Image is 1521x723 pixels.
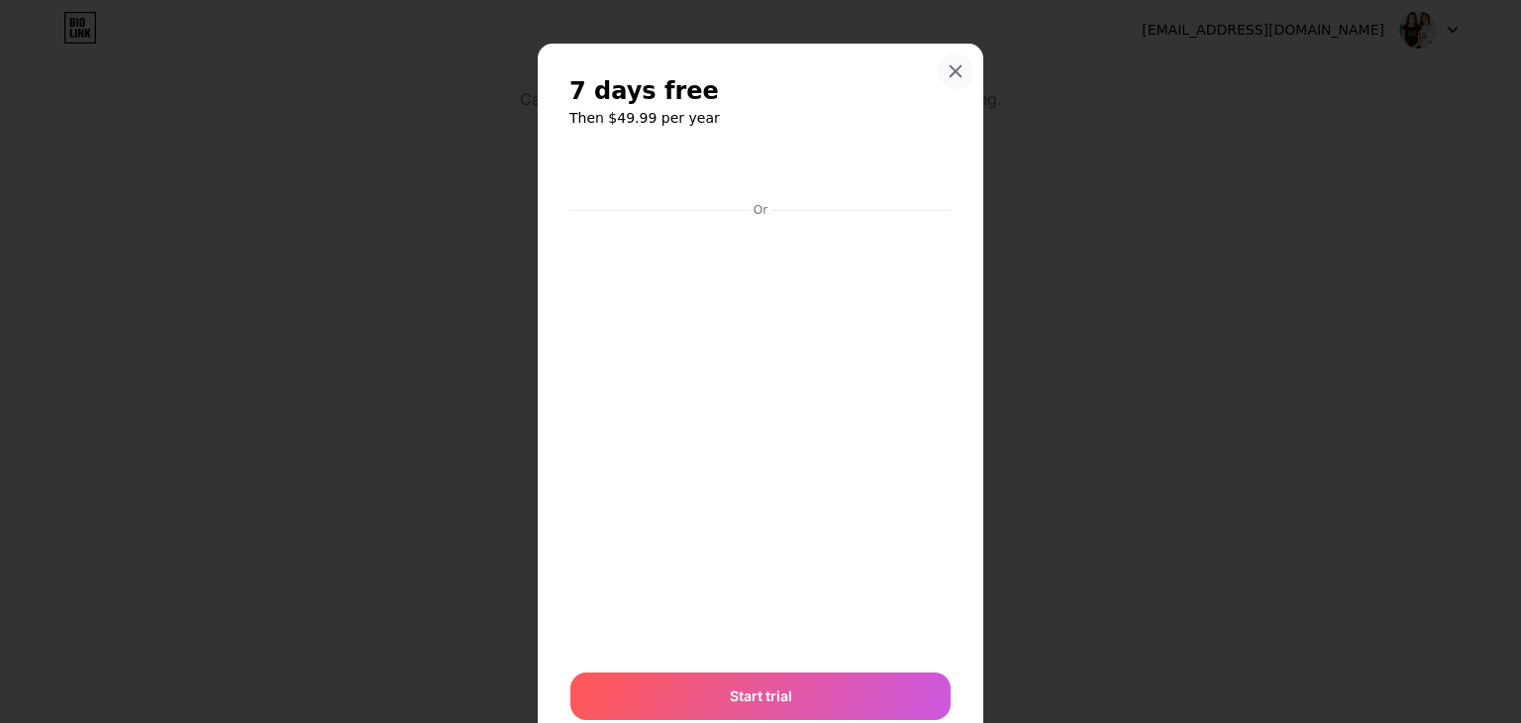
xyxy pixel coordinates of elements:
[566,220,955,653] iframe: Secure payment input frame
[570,149,951,196] iframe: Secure payment button frame
[569,75,719,107] span: 7 days free
[730,685,792,706] span: Start trial
[750,202,771,218] div: Or
[569,108,952,128] h6: Then $49.99 per year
